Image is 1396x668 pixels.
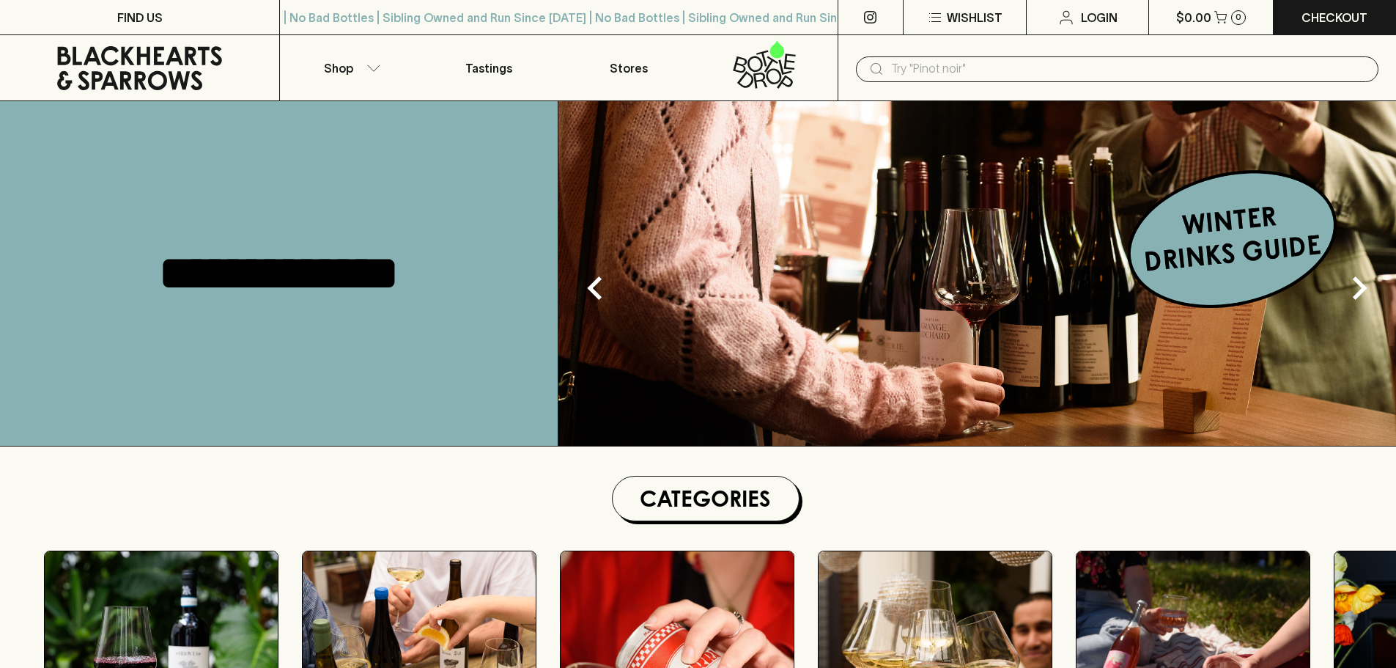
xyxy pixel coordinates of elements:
p: $0.00 [1176,9,1211,26]
button: Shop [280,35,419,100]
p: Tastings [465,59,512,77]
a: Tastings [419,35,558,100]
p: FIND US [117,9,163,26]
a: Stores [559,35,698,100]
button: Previous [566,259,624,318]
input: Try "Pinot noir" [891,57,1367,81]
button: Next [1330,259,1389,318]
p: Login [1081,9,1118,26]
p: Stores [610,59,648,77]
p: Checkout [1301,9,1367,26]
h1: Categories [618,482,793,515]
p: Wishlist [947,9,1002,26]
p: 0 [1236,13,1241,21]
img: optimise [558,101,1396,446]
p: Shop [324,59,353,77]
